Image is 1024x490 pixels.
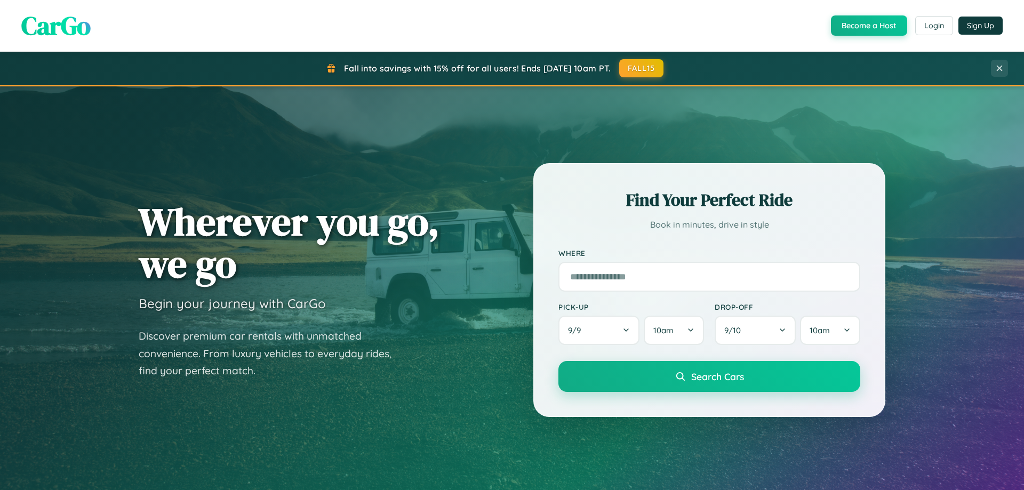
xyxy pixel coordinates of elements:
[558,248,860,258] label: Where
[810,325,830,335] span: 10am
[558,302,704,311] label: Pick-up
[139,200,439,285] h1: Wherever you go, we go
[568,325,586,335] span: 9 / 9
[715,316,796,345] button: 9/10
[558,316,639,345] button: 9/9
[619,59,664,77] button: FALL15
[831,15,907,36] button: Become a Host
[715,302,860,311] label: Drop-off
[558,361,860,392] button: Search Cars
[558,217,860,232] p: Book in minutes, drive in style
[724,325,746,335] span: 9 / 10
[644,316,704,345] button: 10am
[800,316,860,345] button: 10am
[691,371,744,382] span: Search Cars
[139,295,326,311] h3: Begin your journey with CarGo
[344,63,611,74] span: Fall into savings with 15% off for all users! Ends [DATE] 10am PT.
[558,188,860,212] h2: Find Your Perfect Ride
[958,17,1003,35] button: Sign Up
[653,325,674,335] span: 10am
[21,8,91,43] span: CarGo
[915,16,953,35] button: Login
[139,327,405,380] p: Discover premium car rentals with unmatched convenience. From luxury vehicles to everyday rides, ...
